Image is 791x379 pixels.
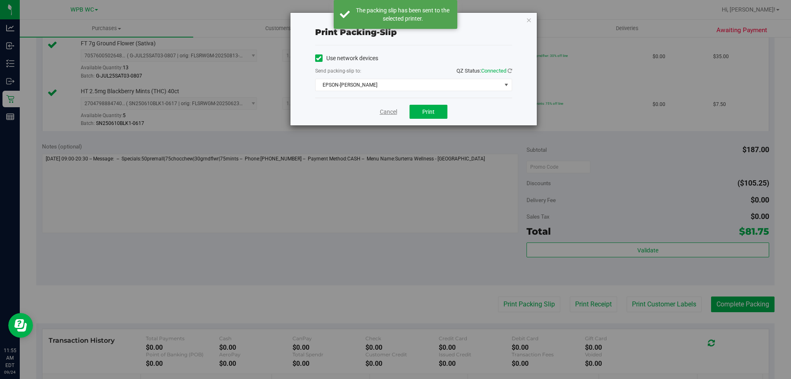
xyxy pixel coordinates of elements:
[8,313,33,338] iframe: Resource center
[354,6,451,23] div: The packing slip has been sent to the selected printer.
[315,27,397,37] span: Print packing-slip
[481,68,506,74] span: Connected
[380,108,397,116] a: Cancel
[316,79,501,91] span: EPSON-[PERSON_NAME]
[315,67,361,75] label: Send packing-slip to:
[315,54,378,63] label: Use network devices
[501,79,511,91] span: select
[422,108,435,115] span: Print
[410,105,447,119] button: Print
[456,68,512,74] span: QZ Status:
